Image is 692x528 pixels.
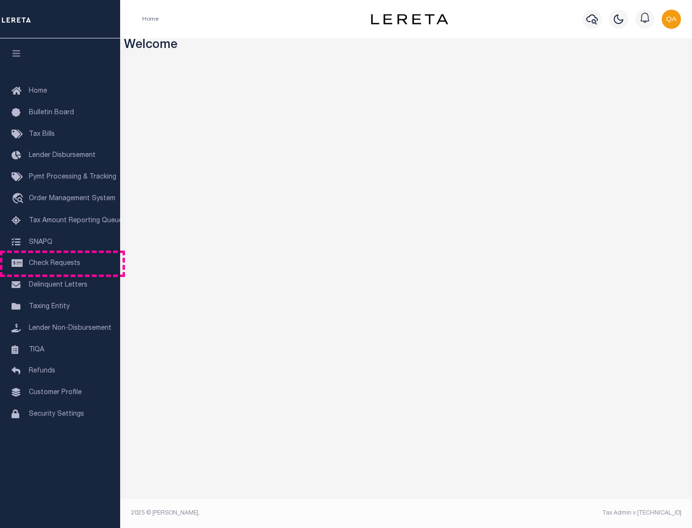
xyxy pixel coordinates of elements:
[29,325,111,332] span: Lender Non-Disbursement
[29,282,87,288] span: Delinquent Letters
[29,389,82,396] span: Customer Profile
[29,174,116,180] span: Pymt Processing & Tracking
[29,411,84,418] span: Security Settings
[29,239,52,245] span: SNAPQ
[29,195,115,202] span: Order Management System
[124,38,689,53] h3: Welcome
[29,303,70,310] span: Taxing Entity
[142,15,159,24] li: Home
[29,152,96,159] span: Lender Disbursement
[29,368,55,374] span: Refunds
[29,131,55,138] span: Tax Bills
[29,260,80,267] span: Check Requests
[29,346,44,353] span: TIQA
[662,10,681,29] img: svg+xml;base64,PHN2ZyB4bWxucz0iaHR0cDovL3d3dy53My5vcmcvMjAwMC9zdmciIHBvaW50ZXItZXZlbnRzPSJub25lIi...
[12,193,27,205] i: travel_explore
[29,109,74,116] span: Bulletin Board
[413,509,681,517] div: Tax Admin v.[TECHNICAL_ID]
[29,217,123,224] span: Tax Amount Reporting Queue
[371,14,448,24] img: logo-dark.svg
[124,509,407,517] div: 2025 © [PERSON_NAME].
[29,88,47,95] span: Home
